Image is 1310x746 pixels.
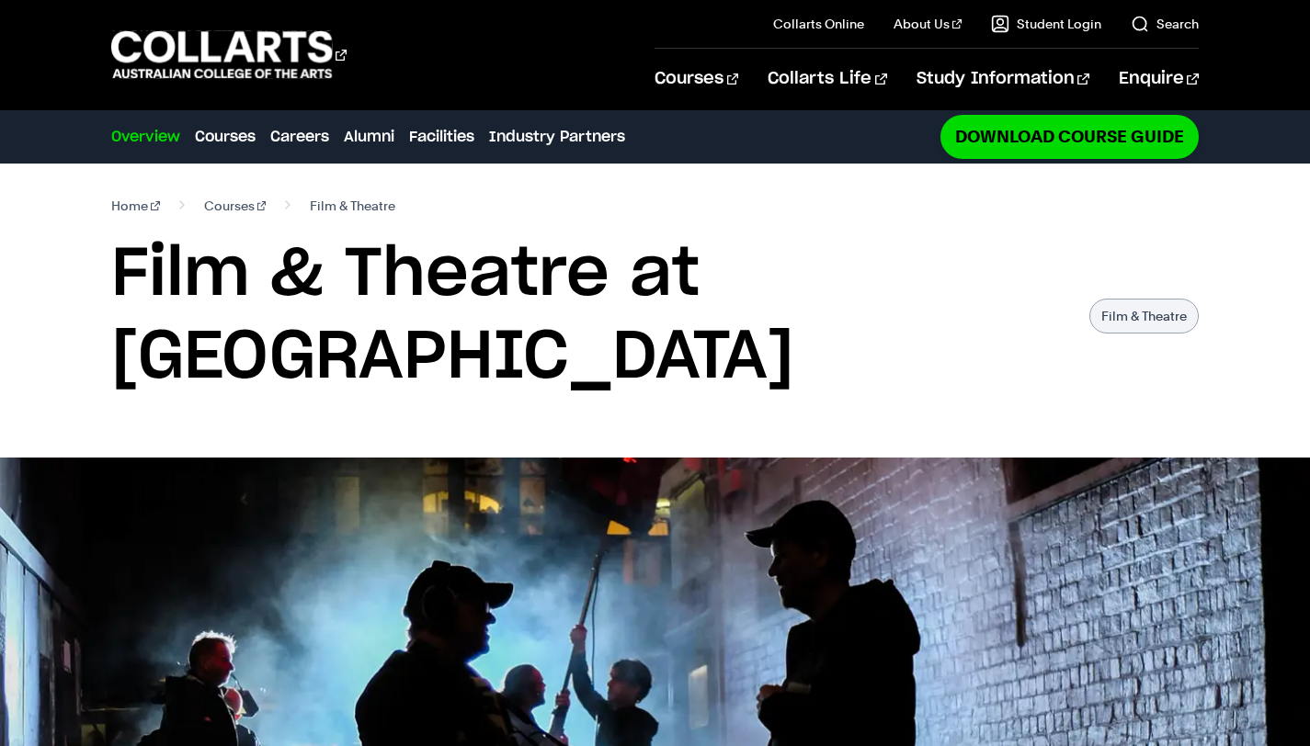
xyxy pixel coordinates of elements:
div: Go to homepage [111,28,347,81]
a: Overview [111,126,180,148]
a: Courses [204,193,267,219]
a: Courses [195,126,256,148]
h1: Film & Theatre at [GEOGRAPHIC_DATA] [111,233,1071,399]
a: Download Course Guide [940,115,1199,158]
a: Study Information [917,49,1089,109]
a: Courses [655,49,738,109]
a: About Us [894,15,962,33]
a: Facilities [409,126,474,148]
a: Industry Partners [489,126,625,148]
a: Collarts Online [773,15,864,33]
p: Film & Theatre [1089,299,1199,333]
a: Careers [270,126,329,148]
a: Home [111,193,160,219]
a: Enquire [1119,49,1199,109]
a: Alumni [344,126,394,148]
a: Student Login [991,15,1101,33]
a: Collarts Life [768,49,886,109]
a: Search [1131,15,1199,33]
span: Film & Theatre [310,193,395,219]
